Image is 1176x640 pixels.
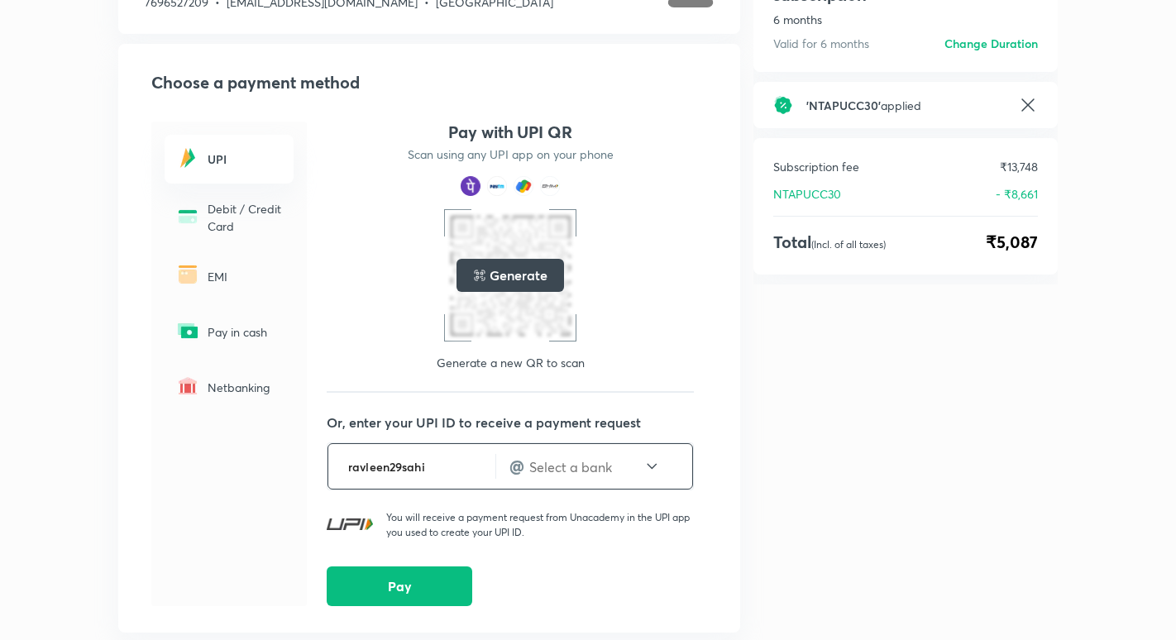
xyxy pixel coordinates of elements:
[773,158,859,175] p: Subscription fee
[540,176,560,196] img: payment method
[208,200,284,235] p: Debit / Credit Card
[514,176,533,196] img: payment method
[174,145,201,171] img: -
[208,323,284,341] p: Pay in cash
[773,35,869,52] p: Valid for 6 months
[487,176,507,196] img: payment method
[328,447,495,487] input: Enter UPI ID
[528,457,643,476] input: Select a bank
[944,35,1038,52] h6: Change Duration
[986,230,1038,255] span: ₹5,087
[811,238,886,251] p: (Incl. of all taxes)
[151,70,714,95] h2: Choose a payment method
[327,518,373,530] img: UPI
[806,97,1005,114] h6: applied
[473,269,486,282] img: loading..
[174,203,201,230] img: -
[437,355,585,371] p: Generate a new QR to scan
[773,230,886,255] h4: Total
[327,413,714,432] p: Or, enter your UPI ID to receive a payment request
[174,373,201,399] img: -
[174,318,201,344] img: -
[174,261,201,288] img: -
[448,122,572,143] h4: Pay with UPI QR
[408,146,614,163] p: Scan using any UPI app on your phone
[386,510,694,540] p: You will receive a payment request from Unacademy in the UPI app you used to create your UPI ID.
[461,176,480,196] img: payment method
[996,185,1038,203] p: - ₹8,661
[773,11,1038,28] p: 6 months
[1000,158,1038,175] p: ₹13,748
[208,150,284,168] h6: UPI
[208,379,284,396] p: Netbanking
[509,454,524,479] h4: @
[327,566,472,606] button: Pay
[490,265,547,285] h5: Generate
[208,268,284,285] p: EMI
[773,185,841,203] p: NTAPUCC30
[806,98,881,113] span: ' NTAPUCC30 '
